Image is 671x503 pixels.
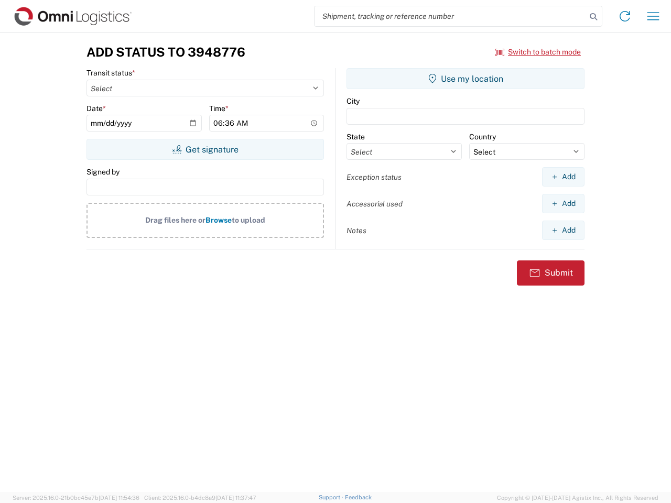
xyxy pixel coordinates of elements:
[99,495,139,501] span: [DATE] 11:54:36
[347,132,365,141] label: State
[345,494,372,500] a: Feedback
[347,199,403,209] label: Accessorial used
[542,221,585,240] button: Add
[209,104,229,113] label: Time
[86,68,135,78] label: Transit status
[347,226,366,235] label: Notes
[542,167,585,187] button: Add
[144,495,256,501] span: Client: 2025.16.0-b4dc8a9
[469,132,496,141] label: Country
[86,167,120,177] label: Signed by
[315,6,586,26] input: Shipment, tracking or reference number
[86,45,245,60] h3: Add Status to 3948776
[347,68,585,89] button: Use my location
[495,43,581,61] button: Switch to batch mode
[145,216,205,224] span: Drag files here or
[13,495,139,501] span: Server: 2025.16.0-21b0bc45e7b
[542,194,585,213] button: Add
[319,494,345,500] a: Support
[347,96,360,106] label: City
[86,139,324,160] button: Get signature
[517,260,585,286] button: Submit
[215,495,256,501] span: [DATE] 11:37:47
[497,493,658,502] span: Copyright © [DATE]-[DATE] Agistix Inc., All Rights Reserved
[232,216,265,224] span: to upload
[347,172,402,182] label: Exception status
[86,104,106,113] label: Date
[205,216,232,224] span: Browse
